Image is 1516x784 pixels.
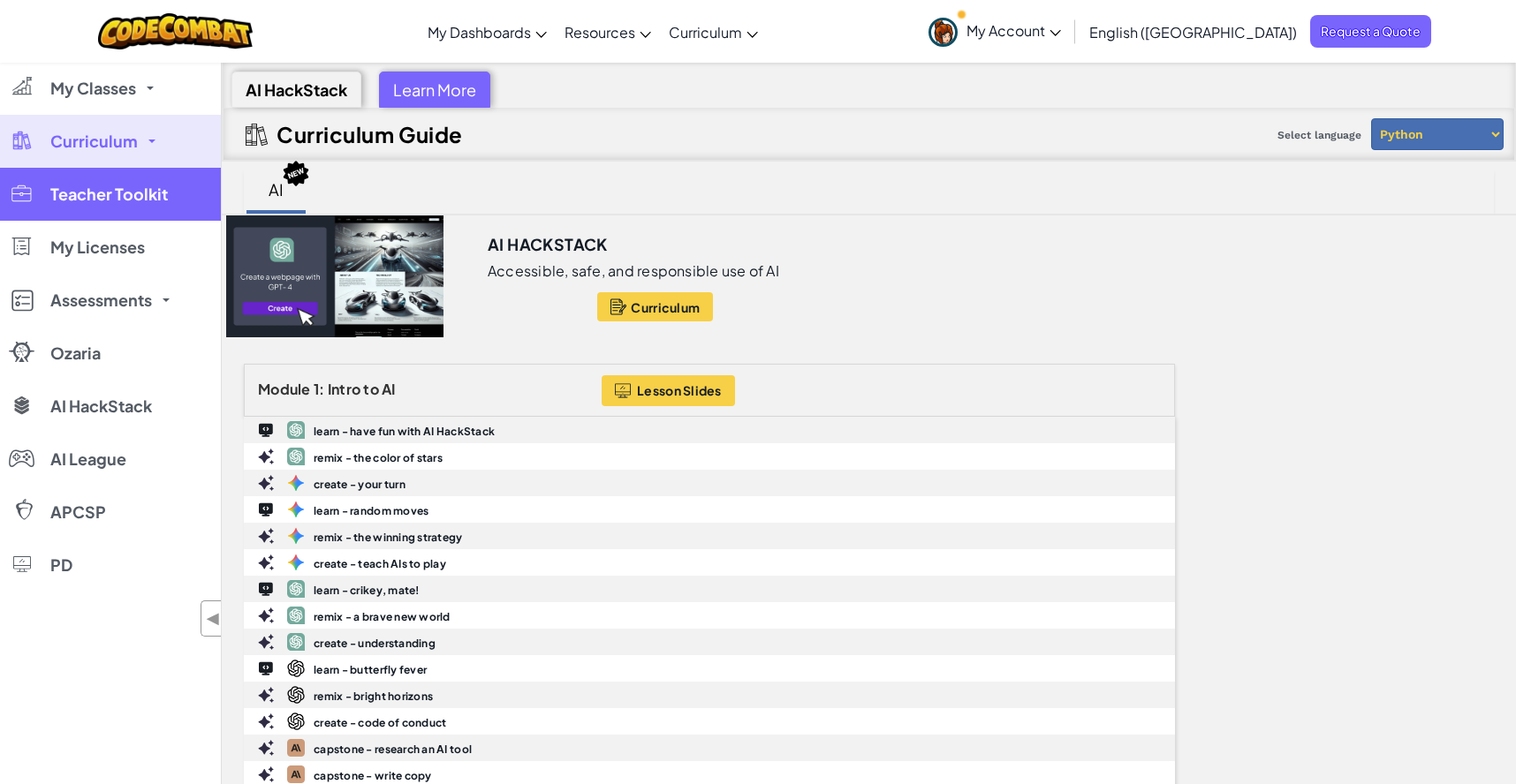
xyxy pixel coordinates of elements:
img: IconCreate.svg [258,554,274,570]
img: avatar [929,18,958,47]
a: remix - the winning strategy [244,523,1175,549]
b: capstone - research an AI tool [314,743,472,756]
div: Learn More [379,72,490,108]
a: remix - a brave new world [244,602,1175,629]
img: claude-sonnet-4-20250514 [287,765,305,783]
img: IconCreate.svg [258,740,274,756]
img: IconLearn.svg [259,502,273,516]
b: learn - crikey, mate! [314,584,420,597]
b: create - teach AIs to play [314,557,446,570]
img: dall-e-3 [287,712,305,730]
img: CodeCombat logo [98,13,253,49]
img: IconCreate.svg [258,634,274,650]
a: capstone - research an AI tool [244,735,1175,761]
div: AI [251,169,301,210]
a: create - code of conduct [244,708,1175,735]
div: AI HackStack [231,72,361,108]
p: Accessible, safe, and responsible use of AI [488,262,779,280]
img: IconLearn.svg [259,582,273,595]
h3: AI HackStack [488,231,608,258]
a: My Dashboards [419,8,556,56]
img: gpt-4o-2024-11-20 [287,633,305,651]
span: AI HackStack [50,398,152,414]
img: claude-sonnet-4-20250514 [287,739,305,757]
img: gpt-4.1-2025-04-14 [287,607,305,624]
img: IconLearn.svg [259,661,273,675]
span: Module [258,380,311,398]
a: learn - crikey, mate! [244,576,1175,602]
img: IconCreate.svg [258,528,274,544]
img: IconCreate.svg [258,607,274,623]
a: learn - butterfly fever [244,655,1175,682]
span: Resources [565,23,635,41]
a: remix - bright horizons [244,682,1175,708]
a: remix - the color of stars [244,443,1175,470]
img: IconCurriculumGuide.svg [246,124,268,146]
img: gemini-2.5-flash [287,527,305,545]
img: gpt-4.1-2025-04-14 [287,580,305,598]
span: Select language [1270,122,1368,148]
img: IconLearn.svg [259,423,273,436]
b: capstone - write copy [314,769,432,782]
a: learn - have fun with AI HackStack [244,417,1175,443]
img: IconCreate.svg [258,475,274,491]
span: 1: Intro to AI [314,380,396,398]
b: learn - butterfly fever [314,663,427,676]
a: English ([GEOGRAPHIC_DATA]) [1080,8,1306,56]
span: Ozaria [50,345,101,361]
b: create - your turn [314,478,406,491]
a: learn - random moves [244,496,1175,523]
span: Curriculum [669,23,742,41]
h2: Curriculum Guide [277,122,463,147]
b: learn - random moves [314,504,428,517]
a: Curriculum [660,8,767,56]
span: AI League [50,451,126,467]
span: English ([GEOGRAPHIC_DATA]) [1089,23,1297,41]
a: create - understanding [244,629,1175,655]
a: Request a Quote [1310,15,1431,48]
span: My Dashboards [428,23,531,41]
img: gpt-4o-2024-11-20 [287,421,305,439]
b: remix - the winning strategy [314,531,463,544]
span: My Classes [50,80,136,96]
b: remix - bright horizons [314,690,433,703]
img: gemini-2.5-flash [287,554,305,571]
button: Curriculum [597,292,713,321]
img: dall-e-3 [287,686,305,704]
span: My Licenses [50,239,145,255]
img: gpt-4o-2024-11-20 [287,448,305,465]
span: Curriculum [631,300,700,314]
span: ◀ [206,606,221,631]
img: gemini-2.5-flash [287,474,305,492]
img: IconNew.svg [282,160,310,187]
span: Lesson Slides [637,383,722,397]
span: Curriculum [50,133,138,149]
a: create - your turn [244,470,1175,496]
b: remix - the color of stars [314,451,443,464]
a: create - teach AIs to play [244,549,1175,576]
a: My Account [920,4,1070,59]
button: Lesson Slides [602,375,735,406]
b: create - understanding [314,637,436,650]
b: remix - a brave new world [314,610,451,623]
span: Assessments [50,292,152,308]
img: gemini-2.5-flash [287,501,305,518]
span: My Account [966,21,1061,40]
img: IconCreate.svg [258,687,274,703]
img: IconCreate.svg [258,713,274,729]
a: Resources [556,8,660,56]
img: dall-e-3 [287,660,305,677]
b: learn - have fun with AI HackStack [314,425,495,438]
img: IconCreate.svg [258,449,274,464]
span: Teacher Toolkit [50,186,168,202]
img: IconCreate.svg [258,766,274,782]
b: create - code of conduct [314,716,446,729]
